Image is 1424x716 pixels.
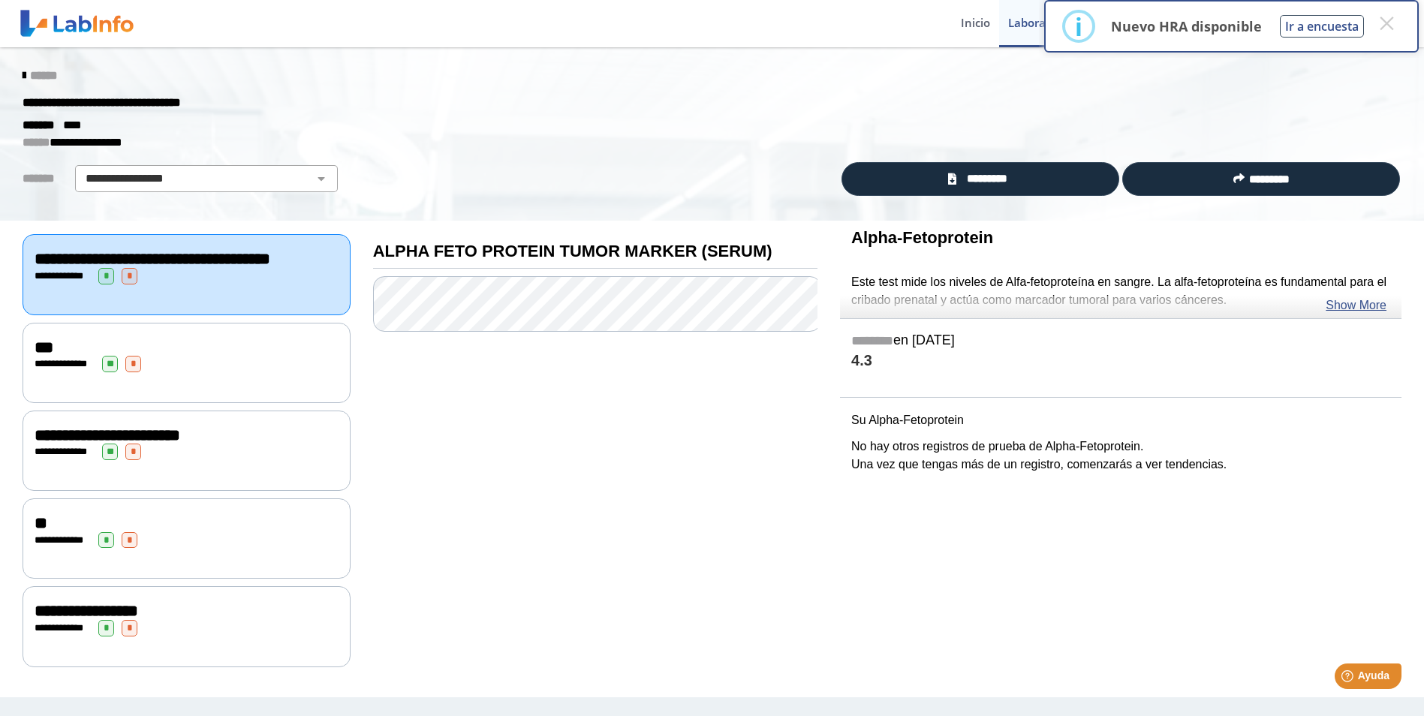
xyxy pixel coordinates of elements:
[1111,17,1262,35] p: Nuevo HRA disponible
[1290,657,1407,699] iframe: Help widget launcher
[1075,13,1082,40] div: i
[1280,15,1364,38] button: Ir a encuesta
[851,411,1390,429] p: Su Alpha-Fetoprotein
[851,228,993,247] b: Alpha-Fetoprotein
[851,438,1390,474] p: No hay otros registros de prueba de Alpha-Fetoprotein. Una vez que tengas más de un registro, com...
[1326,296,1386,314] a: Show More
[373,242,772,260] b: ALPHA FETO PROTEIN TUMOR MARKER (SERUM)
[851,332,1390,350] h5: en [DATE]
[1373,10,1400,37] button: Close this dialog
[851,273,1390,309] p: Este test mide los niveles de Alfa-fetoproteína en sangre. La alfa-fetoproteína es fundamental pa...
[851,352,1390,371] h4: 4.3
